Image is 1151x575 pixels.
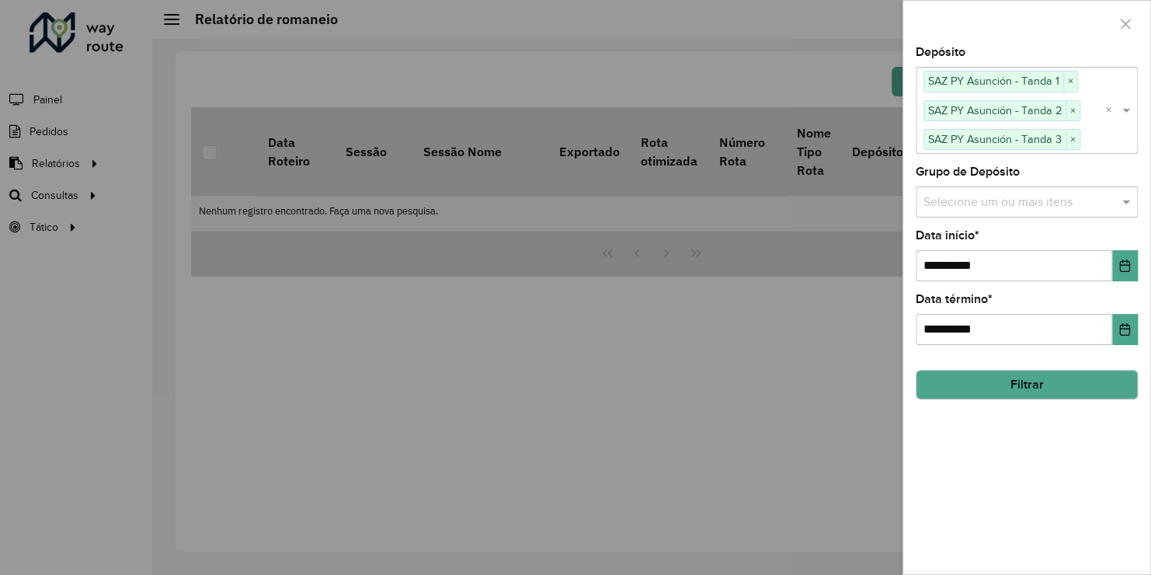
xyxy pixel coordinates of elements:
label: Data término [916,290,993,308]
span: × [1063,72,1077,91]
button: Filtrar [916,370,1138,399]
label: Data início [916,226,979,245]
button: Choose Date [1112,314,1138,345]
span: SAZ PY Asunción - Tanda 2 [924,101,1066,120]
span: × [1066,131,1080,149]
label: Grupo de Depósito [916,162,1020,181]
span: SAZ PY Asunción - Tanda 1 [924,71,1063,90]
button: Choose Date [1112,250,1138,281]
span: SAZ PY Asunción - Tanda 3 [924,130,1066,148]
label: Depósito [916,43,965,61]
span: Clear all [1105,101,1118,120]
span: × [1066,102,1080,120]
